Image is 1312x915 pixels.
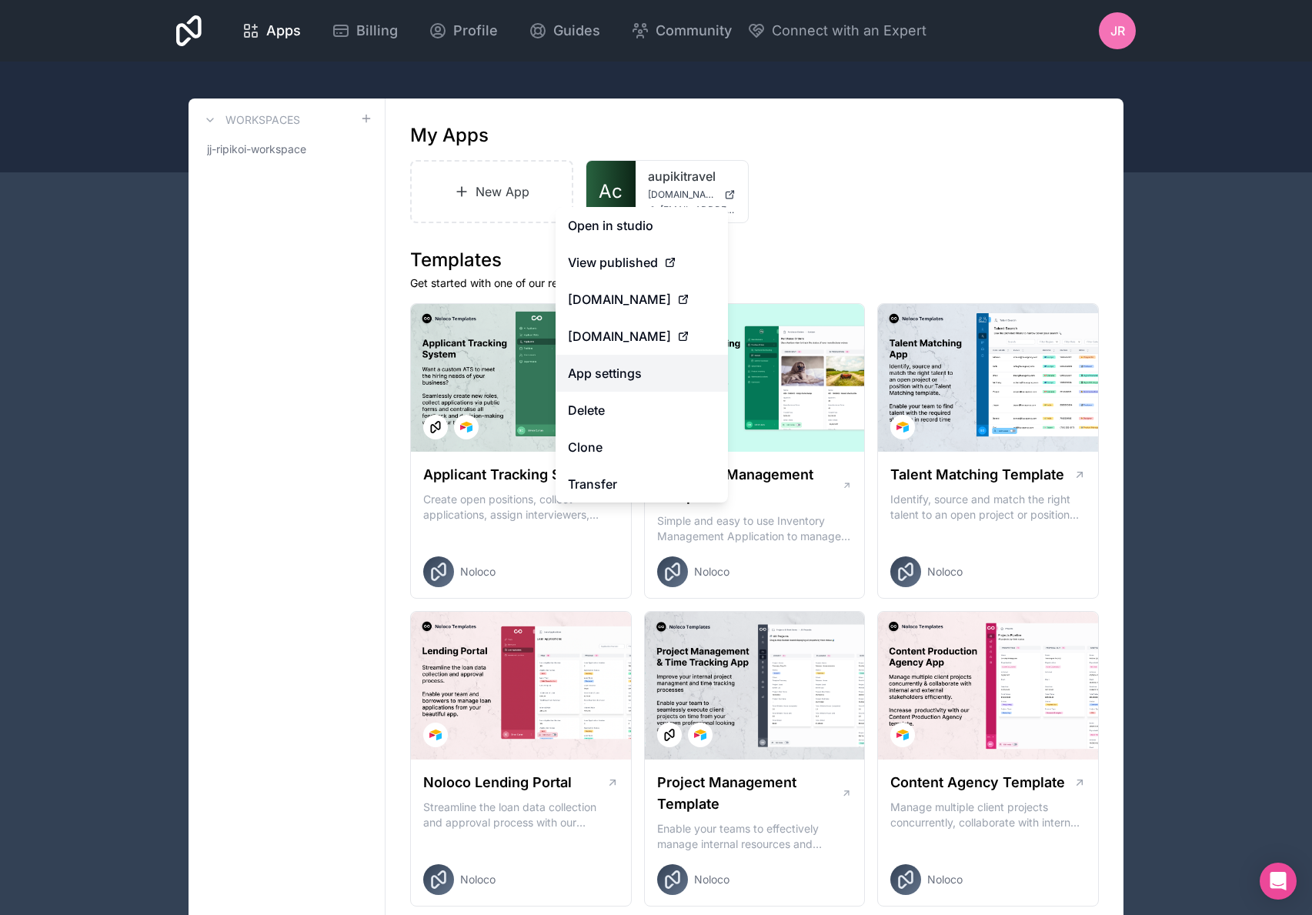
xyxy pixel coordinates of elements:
a: jj-ripikoi-workspace [201,135,372,163]
span: Profile [453,20,498,42]
span: Apps [266,20,301,42]
p: Identify, source and match the right talent to an open project or position with our Talent Matchi... [890,492,1086,523]
p: Create open positions, collect applications, assign interviewers, centralise candidate feedback a... [423,492,619,523]
p: Streamline the loan data collection and approval process with our Lending Portal template. [423,800,619,830]
img: Airtable Logo [896,421,909,433]
a: Apps [229,14,313,48]
span: View published [568,253,658,272]
img: Airtable Logo [896,729,909,741]
div: Open Intercom Messenger [1260,863,1297,900]
img: Airtable Logo [694,729,706,741]
img: Airtable Logo [460,421,472,433]
span: [DOMAIN_NAME] [648,189,718,201]
a: aupikitravel [648,167,736,185]
h1: Applicant Tracking System [423,464,603,486]
h3: Workspaces [225,112,300,128]
h1: Project Management Template [657,772,841,815]
button: Connect with an Expert [747,20,926,42]
a: Billing [319,14,410,48]
img: Airtable Logo [429,729,442,741]
p: Enable your teams to effectively manage internal resources and execute client projects on time. [657,821,853,852]
a: Community [619,14,744,48]
a: Guides [516,14,613,48]
p: Get started with one of our ready-made templates [410,276,1099,291]
p: Manage multiple client projects concurrently, collaborate with internal and external stakeholders... [890,800,1086,830]
span: Billing [356,20,398,42]
span: Community [656,20,732,42]
a: Workspaces [201,111,300,129]
span: jj-ripikoi-workspace [207,142,306,157]
h1: My Apps [410,123,489,148]
span: [DOMAIN_NAME] [568,290,671,309]
span: [EMAIL_ADDRESS][DOMAIN_NAME] [660,204,736,216]
span: Guides [553,20,600,42]
span: Noloco [927,564,963,579]
p: Simple and easy to use Inventory Management Application to manage your stock, orders and Manufact... [657,513,853,544]
span: Connect with an Expert [772,20,926,42]
h1: Content Agency Template [890,772,1065,793]
button: Delete [556,392,728,429]
span: Noloco [460,872,496,887]
a: Transfer [556,466,728,503]
a: Profile [416,14,510,48]
span: Noloco [927,872,963,887]
span: JR [1110,22,1125,40]
a: [DOMAIN_NAME] [556,318,728,355]
a: View published [556,244,728,281]
span: Noloco [460,564,496,579]
a: App settings [556,355,728,392]
span: Noloco [694,872,729,887]
h1: Talent Matching Template [890,464,1064,486]
span: Ac [599,179,623,204]
a: Clone [556,429,728,466]
span: Noloco [694,564,729,579]
a: [DOMAIN_NAME] [556,281,728,318]
a: [DOMAIN_NAME] [648,189,736,201]
h1: Templates [410,248,1099,272]
a: Ac [586,161,636,222]
a: New App [410,160,573,223]
h1: Inventory Management Template [657,464,842,507]
span: [DOMAIN_NAME] [568,327,671,346]
h1: Noloco Lending Portal [423,772,572,793]
a: Open in studio [556,207,728,244]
